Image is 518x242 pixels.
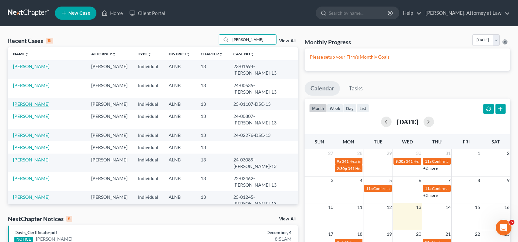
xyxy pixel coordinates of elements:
td: 13 [195,141,228,153]
span: Thu [432,139,442,144]
input: Search by name... [230,35,276,44]
span: 3 [330,177,334,184]
a: [PERSON_NAME] [13,144,49,150]
a: View All [279,217,295,221]
span: Sun [315,139,324,144]
td: [PERSON_NAME] [86,98,133,110]
span: 2 [506,149,510,157]
span: Tue [374,139,382,144]
span: 22 [474,230,481,238]
td: 13 [195,129,228,141]
span: New Case [68,11,90,16]
h2: [DATE] [397,118,418,125]
div: 15 [46,38,53,44]
td: ALNB [163,172,195,191]
a: [PERSON_NAME], Attorney at Law [422,7,510,19]
a: Districtunfold_more [169,51,190,56]
td: [PERSON_NAME] [86,172,133,191]
i: unfold_more [112,52,116,56]
span: 13 [415,203,422,211]
a: +2 more [423,193,438,198]
span: 6 [418,177,422,184]
input: Search by name... [329,7,389,19]
span: 11a [425,159,431,164]
td: [PERSON_NAME] [86,154,133,172]
a: Client Portal [126,7,169,19]
a: [PERSON_NAME] [13,194,49,200]
span: 341 Hearing for [PERSON_NAME] & [PERSON_NAME] [348,166,441,171]
span: 7 [447,177,451,184]
a: Case Nounfold_more [233,51,254,56]
span: 1 [477,149,481,157]
a: [PERSON_NAME] [13,101,49,107]
td: [PERSON_NAME] [86,60,133,79]
span: Confirmation Date for [PERSON_NAME] & [PERSON_NAME] [373,186,477,191]
span: 10 [327,203,334,211]
td: 13 [195,110,228,129]
span: 9:30a [395,159,405,164]
i: unfold_more [250,52,254,56]
a: Nameunfold_more [13,51,29,56]
span: 12 [386,203,393,211]
div: NextChapter Notices [8,215,72,223]
td: Individual [133,191,163,210]
div: Recent Cases [8,37,53,45]
a: [PERSON_NAME] [13,83,49,88]
a: [PERSON_NAME] [13,176,49,181]
td: ALNB [163,110,195,129]
span: 15 [474,203,481,211]
span: Fri [463,139,470,144]
td: Individual [133,129,163,141]
span: Confirmation Date for [PERSON_NAME] [432,159,501,164]
span: 16 [504,203,510,211]
td: ALNB [163,60,195,79]
a: Tasks [343,81,369,96]
span: 9a [337,159,341,164]
td: 24-03089-[PERSON_NAME]-13 [228,154,298,172]
td: [PERSON_NAME] [86,141,133,153]
span: 11a [425,186,431,191]
a: Davis_Certificate-pdf [14,230,57,235]
span: 9 [506,177,510,184]
td: [PERSON_NAME] [86,129,133,141]
span: 11a [366,186,373,191]
td: 13 [195,154,228,172]
td: [PERSON_NAME] [86,110,133,129]
a: [PERSON_NAME] [13,132,49,138]
td: Individual [133,141,163,153]
span: 2:30p [337,166,347,171]
td: ALNB [163,129,195,141]
p: Please setup your Firm's Monthly Goals [310,54,505,60]
span: 341 Hearing for [PERSON_NAME], English [342,159,414,164]
td: ALNB [163,98,195,110]
td: Individual [133,98,163,110]
td: 13 [195,191,228,210]
a: Typeunfold_more [138,51,152,56]
span: 20 [415,230,422,238]
span: 29 [386,149,393,157]
td: 13 [195,79,228,98]
button: list [357,104,369,113]
td: 13 [195,98,228,110]
a: Help [400,7,422,19]
td: 24-02276-DSC-13 [228,129,298,141]
h3: Monthly Progress [305,38,351,46]
div: December, 4 [204,229,292,236]
td: [PERSON_NAME] [86,79,133,98]
i: unfold_more [25,52,29,56]
a: Calendar [305,81,340,96]
td: 22-02462-[PERSON_NAME]-13 [228,172,298,191]
span: 28 [357,149,363,157]
a: Home [98,7,126,19]
td: 25-01107-DSC-13 [228,98,298,110]
a: Chapterunfold_more [201,51,223,56]
td: ALNB [163,79,195,98]
a: Attorneyunfold_more [91,51,116,56]
button: day [343,104,357,113]
button: month [309,104,327,113]
td: 24-00535-[PERSON_NAME]-13 [228,79,298,98]
button: week [327,104,343,113]
span: 18 [357,230,363,238]
td: ALNB [163,141,195,153]
span: 31 [445,149,451,157]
